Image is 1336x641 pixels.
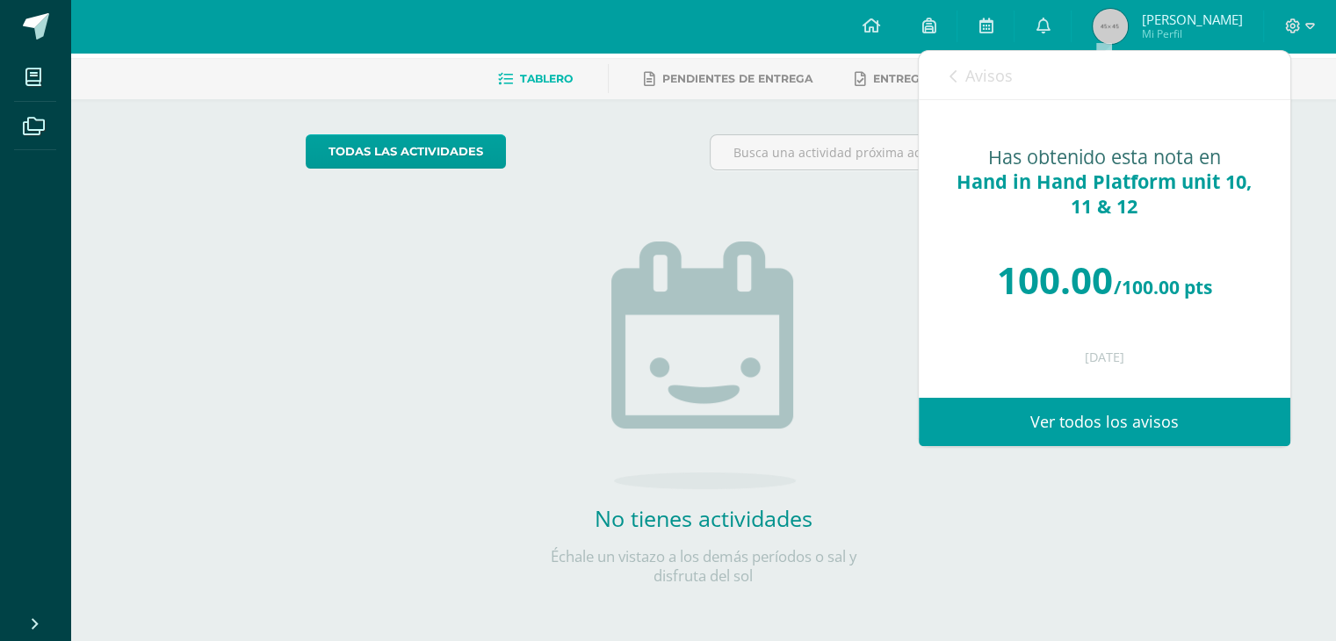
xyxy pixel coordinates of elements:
[644,65,812,93] a: Pendientes de entrega
[855,65,951,93] a: Entregadas
[520,72,573,85] span: Tablero
[662,72,812,85] span: Pendientes de entrega
[498,65,573,93] a: Tablero
[528,503,879,533] h2: No tienes actividades
[957,169,1252,219] span: Hand in Hand Platform unit 10, 11 & 12
[919,398,1290,446] a: Ver todos los avisos
[1141,11,1242,28] span: [PERSON_NAME]
[1141,26,1242,41] span: Mi Perfil
[965,65,1013,86] span: Avisos
[528,547,879,586] p: Échale un vistazo a los demás períodos o sal y disfruta del sol
[611,241,796,489] img: no_activities.png
[306,134,506,169] a: todas las Actividades
[873,72,951,85] span: Entregadas
[1093,9,1128,44] img: 45x45
[954,145,1255,219] div: Has obtenido esta nota en
[954,350,1255,365] div: [DATE]
[1114,275,1212,299] span: /100.00 pts
[711,135,1100,169] input: Busca una actividad próxima aquí...
[997,255,1113,305] span: 100.00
